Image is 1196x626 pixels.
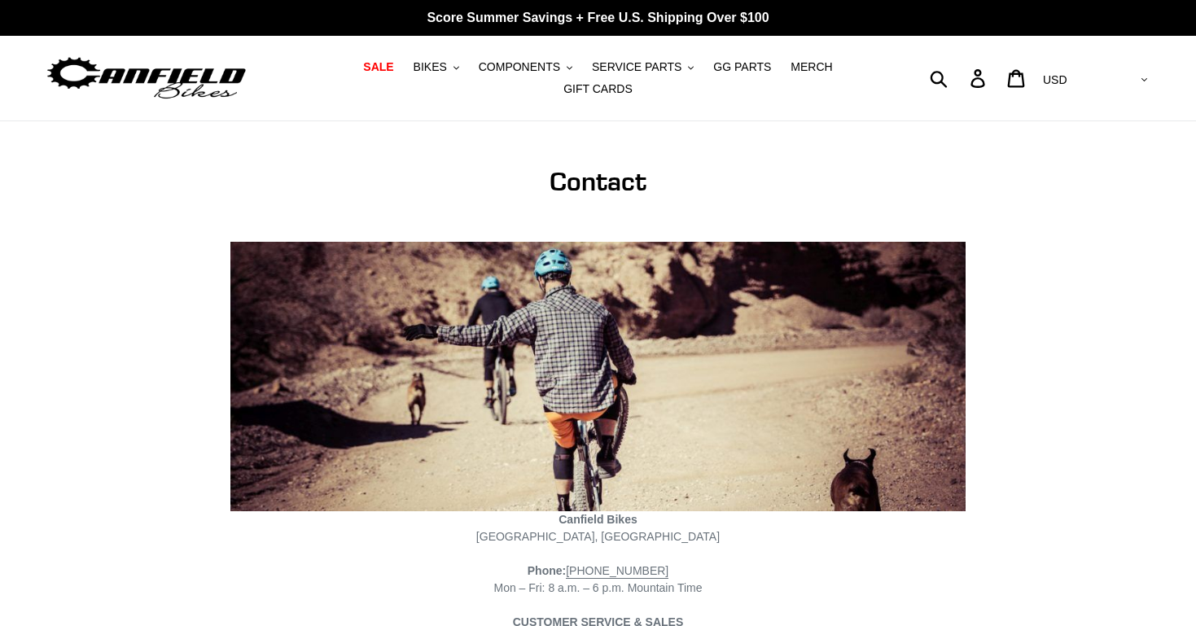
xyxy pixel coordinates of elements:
[782,56,840,78] a: MERCH
[479,60,560,74] span: COMPONENTS
[563,82,633,96] span: GIFT CARDS
[566,564,668,579] a: [PHONE_NUMBER]
[705,56,779,78] a: GG PARTS
[555,78,641,100] a: GIFT CARDS
[363,60,393,74] span: SALE
[405,56,467,78] button: BIKES
[559,513,637,526] strong: Canfield Bikes
[713,60,771,74] span: GG PARTS
[584,56,702,78] button: SERVICE PARTS
[528,564,566,577] strong: Phone:
[592,60,681,74] span: SERVICE PARTS
[414,60,447,74] span: BIKES
[471,56,580,78] button: COMPONENTS
[230,563,966,597] div: Mon – Fri: 8 a.m. – 6 p.m. Mountain Time
[230,166,966,197] h1: Contact
[355,56,401,78] a: SALE
[45,53,248,104] img: Canfield Bikes
[791,60,832,74] span: MERCH
[939,60,980,96] input: Search
[476,530,720,543] span: [GEOGRAPHIC_DATA], [GEOGRAPHIC_DATA]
